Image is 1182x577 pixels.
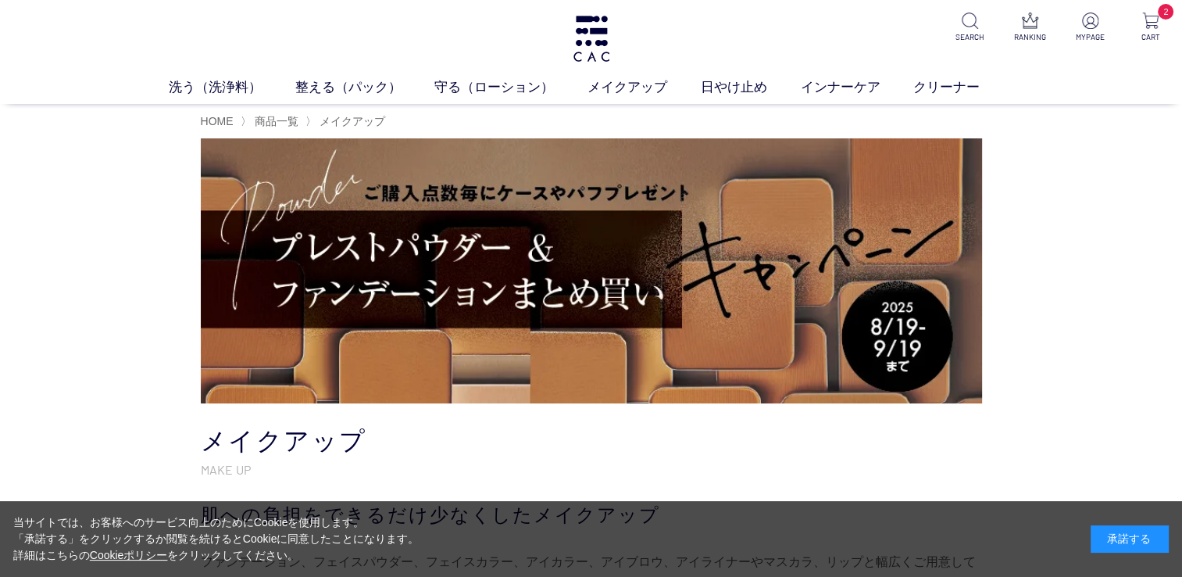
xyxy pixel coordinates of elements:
[169,77,295,98] a: 洗う（洗浄料）
[571,16,612,62] img: logo
[305,114,389,129] li: 〉
[1131,13,1170,43] a: 2 CART
[951,31,989,43] p: SEARCH
[1011,13,1049,43] a: RANKING
[1011,31,1049,43] p: RANKING
[587,77,701,98] a: メイクアップ
[1158,4,1173,20] span: 2
[201,425,982,458] h1: メイクアップ
[320,115,385,127] span: メイクアップ
[13,514,420,564] div: 当サイトでは、お客様へのサービス向上のためにCookieを使用します。 「承諾する」をクリックするか閲覧を続けるとCookieに同意したことになります。 詳細はこちらの をクリックしてください。
[316,115,385,127] a: メイクアップ
[201,115,234,127] a: HOME
[913,77,1013,98] a: クリーナー
[701,77,801,98] a: 日やけ止め
[801,77,914,98] a: インナーケア
[1071,31,1109,43] p: MYPAGE
[201,461,982,478] p: MAKE UP
[90,549,168,561] a: Cookieポリシー
[434,77,587,98] a: 守る（ローション）
[295,77,435,98] a: 整える（パック）
[951,13,989,43] a: SEARCH
[1131,31,1170,43] p: CART
[255,115,298,127] span: 商品一覧
[252,115,298,127] a: 商品一覧
[1091,525,1169,553] div: 承諾する
[241,114,302,129] li: 〉
[1071,13,1109,43] a: MYPAGE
